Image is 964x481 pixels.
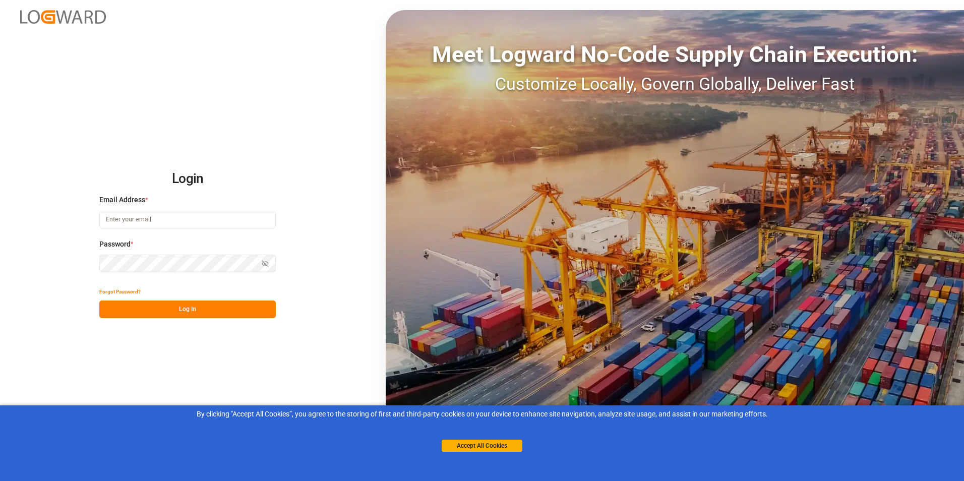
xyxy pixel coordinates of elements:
[99,300,276,318] button: Log In
[99,211,276,228] input: Enter your email
[20,10,106,24] img: Logward_new_orange.png
[386,38,964,71] div: Meet Logward No-Code Supply Chain Execution:
[442,440,522,452] button: Accept All Cookies
[99,239,131,250] span: Password
[99,163,276,195] h2: Login
[99,195,145,205] span: Email Address
[99,283,141,300] button: Forgot Password?
[7,409,957,419] div: By clicking "Accept All Cookies”, you agree to the storing of first and third-party cookies on yo...
[386,71,964,97] div: Customize Locally, Govern Globally, Deliver Fast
